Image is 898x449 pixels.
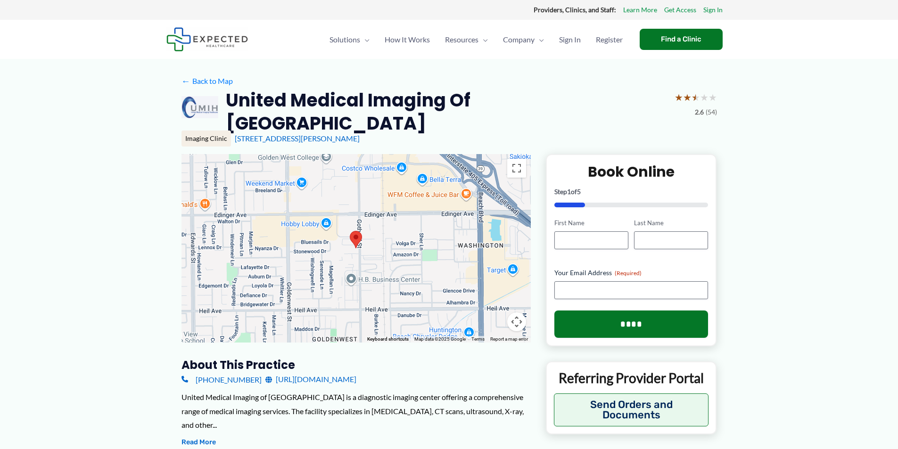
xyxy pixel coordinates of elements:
button: Send Orders and Documents [554,393,709,426]
a: CompanyMenu Toggle [495,23,552,56]
a: How It Works [377,23,437,56]
a: Sign In [703,4,723,16]
a: [PHONE_NUMBER] [181,372,262,386]
label: Your Email Address [554,268,709,278]
span: Register [596,23,623,56]
span: Company [503,23,535,56]
p: Step of [554,188,709,195]
img: Google [184,330,215,343]
button: Toggle fullscreen view [507,159,526,178]
img: Expected Healthcare Logo - side, dark font, small [166,27,248,51]
span: Sign In [559,23,581,56]
div: United Medical Imaging of [GEOGRAPHIC_DATA] is a diagnostic imaging center offering a comprehensi... [181,390,531,432]
a: SolutionsMenu Toggle [322,23,377,56]
button: Read More [181,437,216,448]
span: ★ [675,89,683,106]
a: Sign In [552,23,588,56]
span: (54) [706,106,717,118]
a: ResourcesMenu Toggle [437,23,495,56]
span: ← [181,76,190,85]
h2: Book Online [554,163,709,181]
nav: Primary Site Navigation [322,23,630,56]
span: Menu Toggle [478,23,488,56]
span: (Required) [615,269,642,277]
a: Register [588,23,630,56]
span: Menu Toggle [535,23,544,56]
strong: Providers, Clinics, and Staff: [534,6,616,14]
span: ★ [683,89,692,106]
a: ←Back to Map [181,74,233,88]
a: Learn More [623,4,657,16]
span: 2.6 [695,106,704,118]
a: Get Access [664,4,696,16]
span: Map data ©2025 Google [414,336,466,342]
span: How It Works [385,23,430,56]
span: ★ [700,89,709,106]
button: Keyboard shortcuts [367,336,409,343]
span: ★ [709,89,717,106]
h2: United Medical Imaging of [GEOGRAPHIC_DATA] [226,89,667,135]
button: Map camera controls [507,312,526,331]
a: Open this area in Google Maps (opens a new window) [184,330,215,343]
label: First Name [554,219,628,228]
span: 1 [567,188,571,196]
span: Resources [445,23,478,56]
span: ★ [692,89,700,106]
span: Menu Toggle [360,23,370,56]
span: 5 [577,188,581,196]
label: Last Name [634,219,708,228]
a: Report a map error [490,336,528,342]
a: Terms (opens in new tab) [471,336,485,342]
a: [STREET_ADDRESS][PERSON_NAME] [235,134,360,143]
a: Find a Clinic [640,29,723,50]
h3: About this practice [181,358,531,372]
span: Solutions [330,23,360,56]
a: [URL][DOMAIN_NAME] [265,372,356,386]
p: Referring Provider Portal [554,369,709,386]
div: Imaging Clinic [181,131,231,147]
